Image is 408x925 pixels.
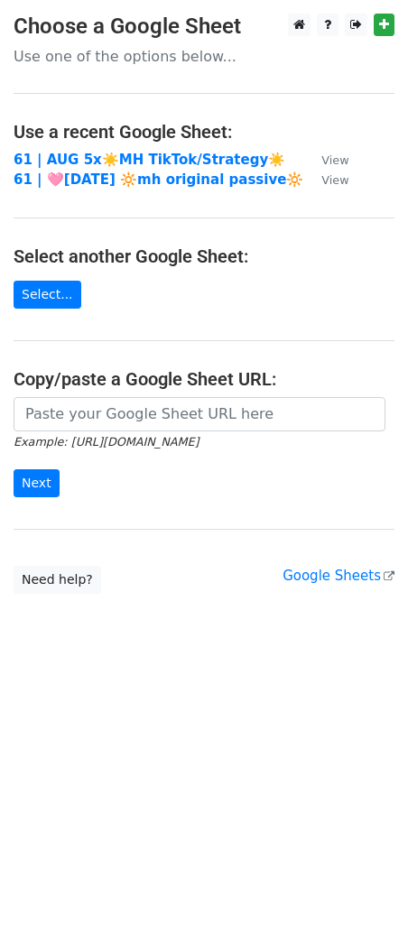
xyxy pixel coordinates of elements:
p: Use one of the options below... [14,47,394,66]
h4: Select another Google Sheet: [14,245,394,267]
small: Example: [URL][DOMAIN_NAME] [14,435,199,449]
h3: Choose a Google Sheet [14,14,394,40]
small: View [321,153,348,167]
input: Next [14,469,60,497]
h4: Use a recent Google Sheet: [14,121,394,143]
h4: Copy/paste a Google Sheet URL: [14,368,394,390]
a: Need help? [14,566,101,594]
a: View [303,152,348,168]
input: Paste your Google Sheet URL here [14,397,385,431]
a: 61 | 🩷[DATE] 🔆mh original passive🔆 [14,171,303,188]
a: Select... [14,281,81,309]
a: Google Sheets [283,568,394,584]
a: 61 | AUG 5x☀️MH TikTok/Strategy☀️ [14,152,285,168]
a: View [303,171,348,188]
small: View [321,173,348,187]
